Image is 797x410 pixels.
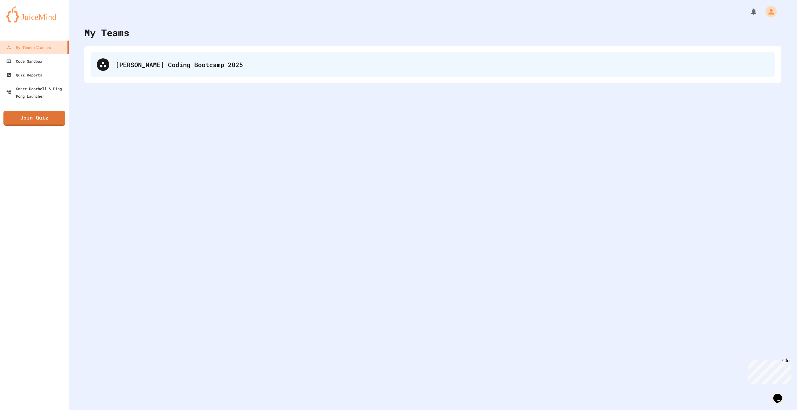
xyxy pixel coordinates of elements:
[6,57,42,65] div: Code Sandbox
[91,52,775,77] div: [PERSON_NAME] Coding Bootcamp 2025
[738,6,759,17] div: My Notifications
[6,85,66,100] div: Smart Doorbell & Ping Pong Launcher
[84,26,129,40] div: My Teams
[6,71,42,79] div: Quiz Reports
[6,6,62,22] img: logo-orange.svg
[6,44,51,51] div: My Teams/Classes
[759,4,778,19] div: My Account
[3,111,65,126] a: Join Quiz
[116,60,769,69] div: [PERSON_NAME] Coding Bootcamp 2025
[771,385,791,404] iframe: chat widget
[2,2,43,40] div: Chat with us now!Close
[745,358,791,384] iframe: chat widget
